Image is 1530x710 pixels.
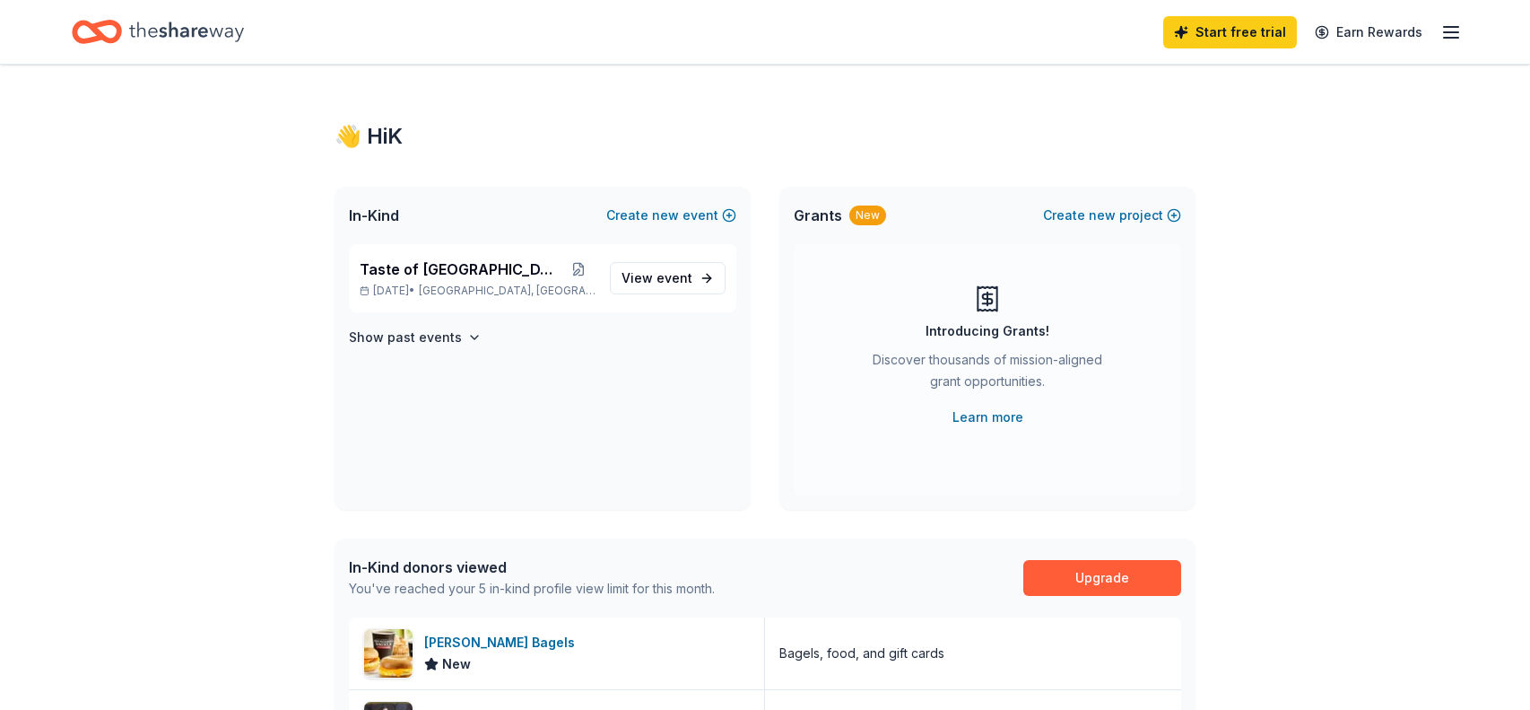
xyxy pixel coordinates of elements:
a: Earn Rewards [1304,16,1433,48]
a: Learn more [952,407,1023,428]
span: [GEOGRAPHIC_DATA], [GEOGRAPHIC_DATA] [419,284,595,298]
div: You've reached your 5 in-kind profile view limit for this month. [349,578,715,600]
div: [PERSON_NAME] Bagels [424,632,582,653]
span: event [656,270,692,285]
button: Createnewevent [606,205,736,226]
div: New [849,206,886,225]
h4: Show past events [349,327,462,348]
span: Taste of [GEOGRAPHIC_DATA] [360,259,561,280]
div: Introducing Grants! [926,320,1049,342]
span: New [442,653,471,675]
a: View event [610,262,726,294]
span: Grants [794,205,842,226]
span: new [1089,205,1116,226]
button: Createnewproject [1043,205,1181,226]
a: Start free trial [1163,16,1297,48]
div: Discover thousands of mission-aligned grant opportunities. [865,349,1109,399]
span: new [652,205,679,226]
span: In-Kind [349,205,399,226]
a: Home [72,11,244,53]
div: In-Kind donors viewed [349,557,715,578]
div: Bagels, food, and gift cards [779,643,944,664]
a: Upgrade [1023,560,1181,596]
p: [DATE] • [360,284,595,298]
button: Show past events [349,327,482,348]
div: 👋 Hi K [335,122,1195,151]
img: Image for Bruegger's Bagels [364,629,413,678]
span: View [622,267,692,289]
